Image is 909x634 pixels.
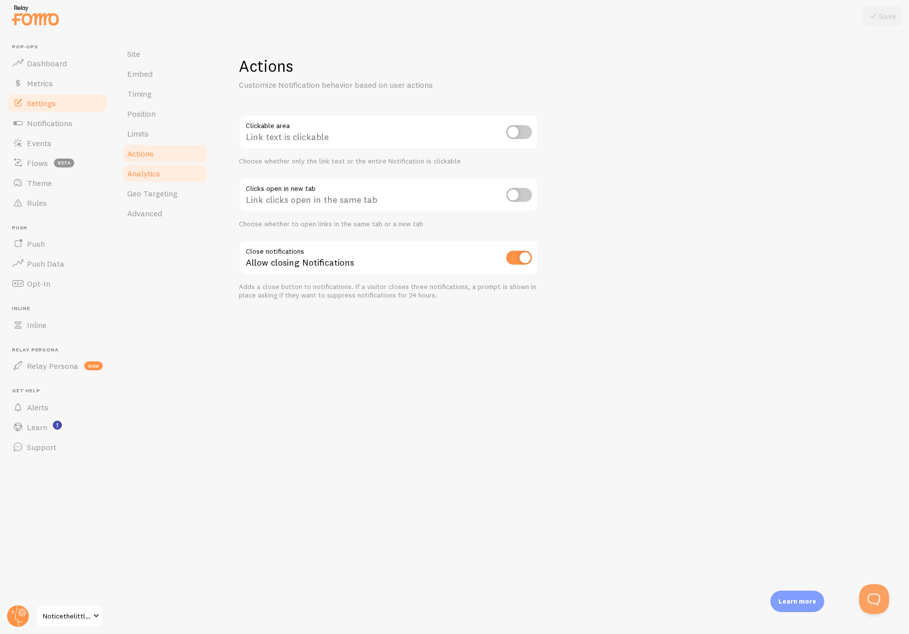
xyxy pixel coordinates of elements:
div: Allow closing Notifications [239,240,538,277]
a: Position [121,104,208,124]
span: Analytics [127,168,160,178]
span: Noticethelittlethings [43,610,90,622]
svg: <p>Watch New Feature Tutorials!</p> [53,421,62,430]
span: Metrics [27,78,53,88]
a: Dashboard [6,53,109,73]
span: Inline [27,320,46,330]
p: Learn more [778,597,816,606]
span: Opt-In [27,279,50,289]
span: Learn [27,422,47,432]
a: Site [121,44,208,64]
a: Notifications [6,113,109,133]
span: Site [127,49,140,59]
a: Inline [6,315,109,335]
a: Opt-In [6,274,109,294]
span: Alerts [27,402,48,412]
a: Rules [6,193,109,213]
span: Relay Persona [27,361,78,371]
p: Customize Notification behavior based on user actions [239,79,478,91]
span: Actions [127,149,154,158]
a: Limits [121,124,208,144]
div: Choose whether to open links in the same tab or a new tab [239,220,538,229]
img: fomo-relay-logo-orange.svg [10,2,60,28]
a: Geo Targeting [121,183,208,203]
a: Actions [121,144,208,163]
a: Alerts [6,397,109,417]
a: Analytics [121,163,208,183]
a: Noticethelittlethings [36,604,103,628]
span: Theme [27,178,52,188]
a: Timing [121,84,208,104]
div: Link text is clickable [239,115,538,151]
iframe: Help Scout Beacon - Open [859,584,889,614]
a: Theme [6,173,109,193]
span: Flows [27,158,48,168]
a: Metrics [6,73,109,93]
span: Events [27,138,51,148]
span: Limits [127,129,149,139]
span: new [84,361,103,370]
a: Push [6,234,109,254]
span: Settings [27,98,56,108]
span: Notifications [27,118,72,128]
span: Pop-ups [12,44,109,50]
span: Support [27,442,56,452]
a: Learn [6,417,109,437]
span: Get Help [12,388,109,394]
a: Relay Persona new [6,356,109,376]
a: Settings [6,93,109,113]
span: Geo Targeting [127,188,178,198]
a: Embed [121,64,208,84]
span: Dashboard [27,58,67,68]
span: beta [54,158,74,167]
a: Flows beta [6,153,109,173]
a: Push Data [6,254,109,274]
span: Position [127,109,156,119]
span: Push [12,225,109,231]
span: Embed [127,69,153,79]
div: Link clicks open in the same tab [239,177,538,214]
div: Learn more [770,591,824,612]
span: Rules [27,198,47,208]
span: Inline [12,306,109,312]
h1: Actions [239,56,538,76]
a: Support [6,437,109,457]
a: Advanced [121,203,208,223]
span: Push [27,239,45,249]
div: Choose whether only the link text or the entire Notification is clickable [239,157,538,166]
span: Push Data [27,259,64,269]
a: Events [6,133,109,153]
span: Advanced [127,208,162,218]
span: Timing [127,89,152,99]
span: Relay Persona [12,347,109,353]
div: Adds a close button to notifications. If a visitor closes three notifications, a prompt is shown ... [239,283,538,300]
